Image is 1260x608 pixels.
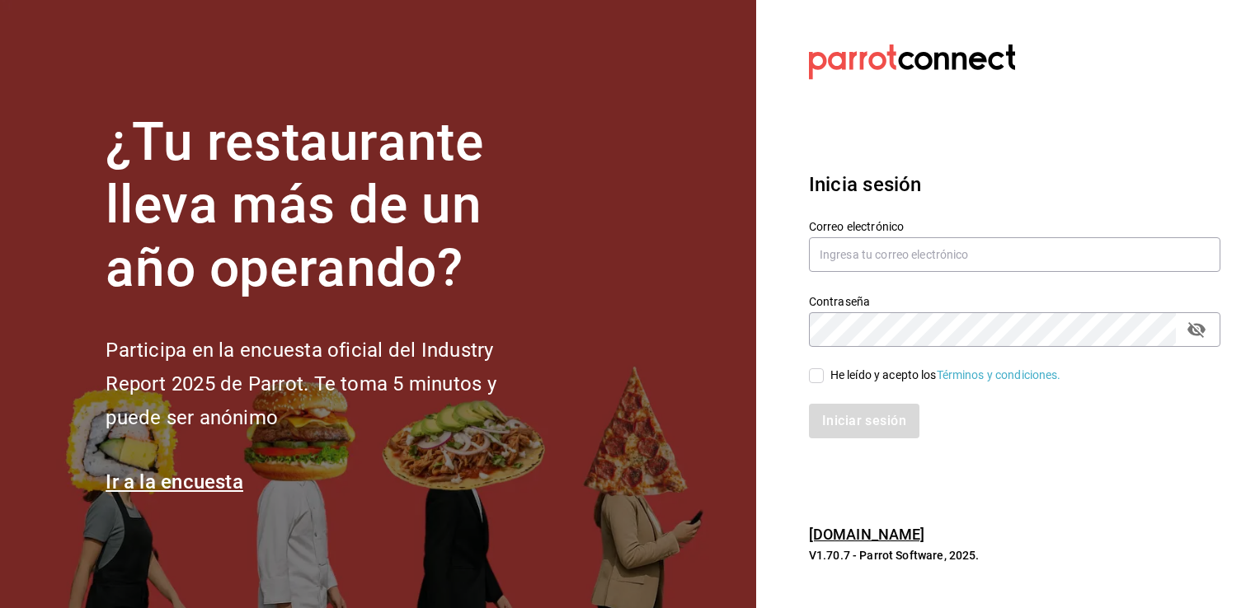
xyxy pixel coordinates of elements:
h2: Participa en la encuesta oficial del Industry Report 2025 de Parrot. Te toma 5 minutos y puede se... [106,334,551,434]
p: V1.70.7 - Parrot Software, 2025. [809,547,1220,564]
a: Ir a la encuesta [106,470,243,493]
a: Términos y condiciones. [937,368,1061,381]
input: Ingresa tu correo electrónico [809,237,1220,272]
label: Correo electrónico [809,220,1220,232]
a: [DOMAIN_NAME] [809,526,925,543]
button: passwordField [1182,316,1211,344]
h3: Inicia sesión [809,170,1220,199]
label: Contraseña [809,295,1220,306]
div: He leído y acepto los [830,367,1061,384]
h1: ¿Tu restaurante lleva más de un año operando? [106,111,551,301]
